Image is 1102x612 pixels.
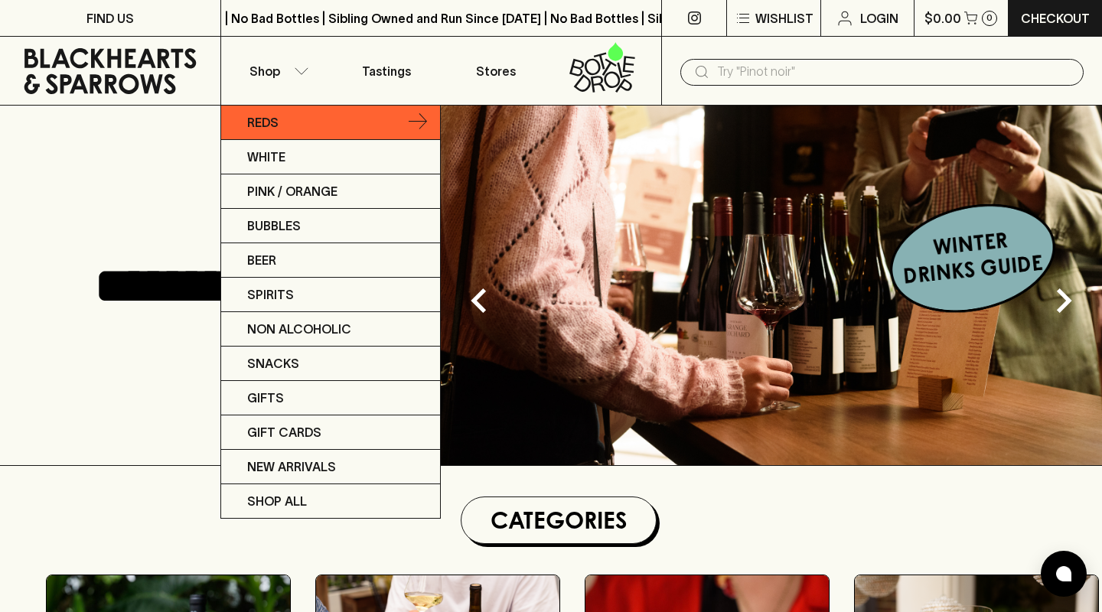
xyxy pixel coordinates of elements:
p: Gift Cards [247,423,321,441]
p: Non Alcoholic [247,320,351,338]
p: SHOP ALL [247,492,307,510]
a: Bubbles [221,209,440,243]
a: Snacks [221,347,440,381]
p: Reds [247,113,279,132]
a: Reds [221,106,440,140]
a: Beer [221,243,440,278]
a: Non Alcoholic [221,312,440,347]
a: Spirits [221,278,440,312]
a: Pink / Orange [221,174,440,209]
img: bubble-icon [1056,566,1071,581]
p: Gifts [247,389,284,407]
p: New Arrivals [247,457,336,476]
a: Gift Cards [221,415,440,450]
p: White [247,148,285,166]
a: Gifts [221,381,440,415]
p: Bubbles [247,216,301,235]
p: Spirits [247,285,294,304]
p: Beer [247,251,276,269]
a: White [221,140,440,174]
a: New Arrivals [221,450,440,484]
p: Pink / Orange [247,182,337,200]
a: SHOP ALL [221,484,440,518]
p: Snacks [247,354,299,373]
